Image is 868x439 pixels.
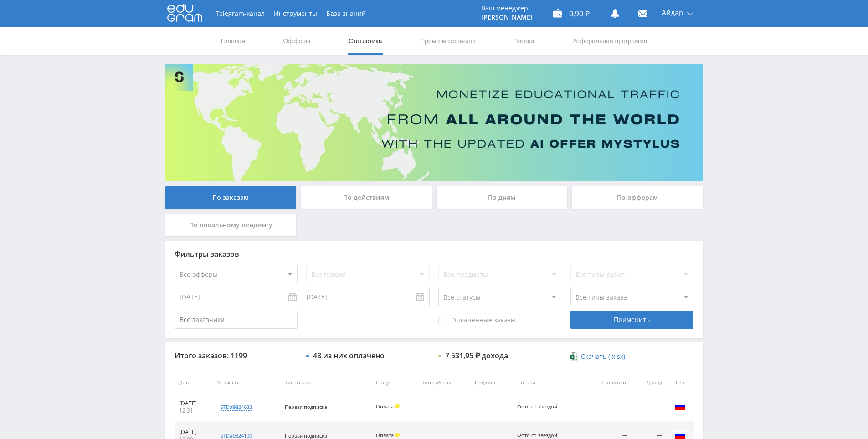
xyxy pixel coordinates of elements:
div: Фильтры заказов [175,250,694,258]
div: Применить [570,311,693,329]
div: По офферам [572,186,703,209]
th: Предмет [470,373,512,393]
div: 48 из них оплачено [313,352,385,360]
a: Скачать (.xlsx) [570,352,625,361]
a: Главная [220,27,246,55]
span: Холд [395,404,400,408]
span: Оплаченные заказы [438,316,516,325]
a: Промо-материалы [419,27,476,55]
span: Первая подписка [285,432,327,439]
div: 7 531,95 ₽ дохода [445,352,508,360]
div: По дням [437,186,568,209]
span: Оплата [376,403,394,410]
a: Офферы [282,27,312,55]
div: std#9824633 [221,403,252,411]
th: Доход [632,373,667,393]
input: Все заказчики [175,311,298,329]
th: Тип работы [417,373,470,393]
div: [DATE] [179,429,208,436]
span: Оплата [376,432,394,439]
a: Реферальная программа [571,27,648,55]
span: Айдар [662,9,683,16]
p: Ваш менеджер: [481,5,533,12]
div: Фото со звездой [517,404,558,410]
th: Дата [175,373,212,393]
div: Фото со звездой [517,433,558,439]
th: № заказа [212,373,280,393]
div: [DATE] [179,400,208,407]
td: — [583,393,632,422]
th: Тип заказа [280,373,371,393]
img: Banner [165,64,703,181]
span: Скачать (.xlsx) [581,353,625,360]
div: По локальному лендингу [165,214,297,236]
td: — [632,393,667,422]
div: По действиям [301,186,432,209]
img: xlsx [570,352,578,361]
th: Потоки [513,373,583,393]
p: [PERSON_NAME] [481,14,533,21]
th: Гео [667,373,694,393]
div: Итого заказов: 1199 [175,352,298,360]
img: rus.png [675,401,686,412]
span: Холд [395,433,400,437]
div: По заказам [165,186,297,209]
span: Первая подписка [285,403,327,410]
th: Статус [371,373,417,393]
a: Потоки [512,27,535,55]
a: Статистика [348,27,383,55]
th: Стоимость [583,373,632,393]
div: 12:31 [179,407,208,414]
